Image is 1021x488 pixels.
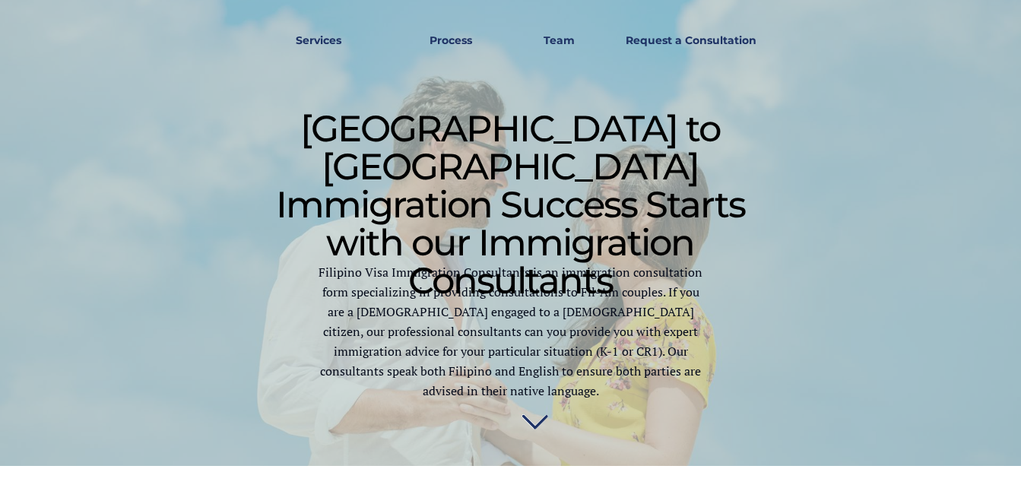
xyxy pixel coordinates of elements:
[544,33,575,47] strong: Team
[296,33,341,47] strong: Services
[430,33,472,47] strong: Process
[626,33,756,47] strong: Request a Consultation
[286,24,352,59] a: Services
[319,264,702,399] span: Filipino Visa Immigration Consultants is an immigration consultation form specializing in providi...
[422,24,480,59] a: Process
[534,24,585,59] a: Team
[619,24,763,59] a: Request a Consultation
[276,106,745,303] span: [GEOGRAPHIC_DATA] to [GEOGRAPHIC_DATA] Immigration Success Starts with our Immigration Consultants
